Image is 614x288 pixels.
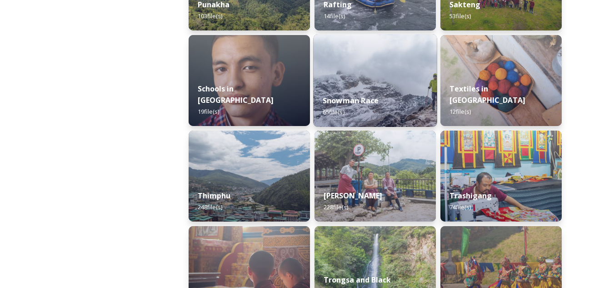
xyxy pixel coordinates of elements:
strong: Snowman Race [323,96,379,106]
img: _SCH9806.jpg [440,35,562,126]
img: Trashigang%2520and%2520Rangjung%2520060723%2520by%2520Amp%2520Sripimanwat-66.jpg [440,131,562,222]
img: Snowman%2520Race41.jpg [313,34,437,127]
span: 19 file(s) [198,107,219,116]
span: 228 file(s) [324,203,348,211]
strong: Textiles in [GEOGRAPHIC_DATA] [449,84,525,105]
span: 74 file(s) [449,203,471,211]
span: 14 file(s) [324,12,345,20]
strong: Thimphu [198,191,230,201]
span: 65 file(s) [323,108,344,116]
img: _SCH2151_FINAL_RGB.jpg [189,35,310,126]
span: 12 file(s) [449,107,471,116]
strong: Schools in [GEOGRAPHIC_DATA] [198,84,274,105]
strong: Trashigang [449,191,492,201]
img: Trashi%2520Yangtse%2520090723%2520by%2520Amp%2520Sripimanwat-187.jpg [314,131,436,222]
span: 53 file(s) [449,12,471,20]
span: 248 file(s) [198,203,222,211]
strong: [PERSON_NAME] [324,191,382,201]
span: 103 file(s) [198,12,222,20]
img: Thimphu%2520190723%2520by%2520Amp%2520Sripimanwat-43.jpg [189,131,310,222]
